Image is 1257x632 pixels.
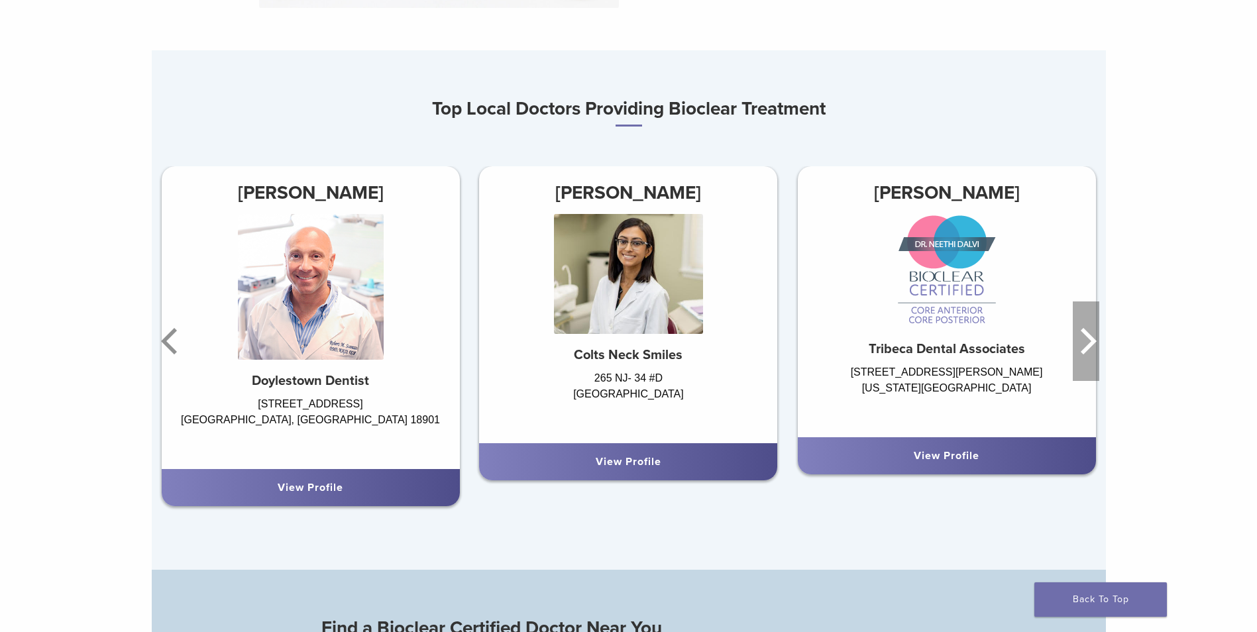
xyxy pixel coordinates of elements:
div: [STREET_ADDRESS][PERSON_NAME] [US_STATE][GEOGRAPHIC_DATA] [798,364,1096,424]
a: View Profile [596,455,661,468]
a: Back To Top [1034,582,1167,617]
a: View Profile [278,481,343,494]
strong: Colts Neck Smiles [574,347,683,363]
h3: [PERSON_NAME] [162,177,460,209]
div: 265 NJ- 34 #D [GEOGRAPHIC_DATA] [479,370,777,430]
h3: [PERSON_NAME] [798,177,1096,209]
strong: Tribeca Dental Associates [869,341,1025,357]
a: View Profile [914,449,979,462]
img: Dr. Neethi Dalvi [897,214,997,328]
img: Dr. Dilini Peiris [554,214,703,334]
h3: Top Local Doctors Providing Bioclear Treatment [152,93,1106,127]
strong: Doylestown Dentist [252,373,369,389]
button: Previous [158,301,185,381]
h3: [PERSON_NAME] [479,177,777,209]
img: Dr. Robert Scarazzo [238,214,384,360]
button: Next [1073,301,1099,381]
div: [STREET_ADDRESS] [GEOGRAPHIC_DATA], [GEOGRAPHIC_DATA] 18901 [162,396,460,456]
